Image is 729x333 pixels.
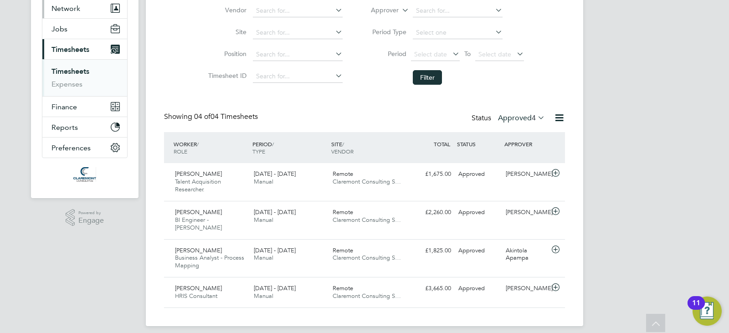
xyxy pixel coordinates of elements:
[205,50,246,58] label: Position
[42,117,127,137] button: Reports
[502,136,549,152] div: APPROVER
[253,26,343,39] input: Search for...
[205,72,246,80] label: Timesheet ID
[42,97,127,117] button: Finance
[42,19,127,39] button: Jobs
[175,254,244,269] span: Business Analyst - Process Mapping
[365,28,406,36] label: Period Type
[692,303,700,315] div: 11
[42,167,128,182] a: Go to home page
[413,5,503,17] input: Search for...
[78,209,104,217] span: Powered by
[407,243,455,258] div: £1,825.00
[342,140,344,148] span: /
[164,112,260,122] div: Showing
[331,148,354,155] span: VENDOR
[250,136,329,159] div: PERIOD
[254,178,273,185] span: Manual
[42,39,127,59] button: Timesheets
[413,26,503,39] input: Select one
[175,178,221,193] span: Talent Acquisition Researcher.
[407,167,455,182] div: £1,675.00
[333,170,353,178] span: Remote
[333,292,401,300] span: Claremont Consulting S…
[434,140,450,148] span: TOTAL
[272,140,274,148] span: /
[455,136,502,152] div: STATUS
[171,136,250,159] div: WORKER
[254,216,273,224] span: Manual
[407,281,455,296] div: £3,665.00
[329,136,408,159] div: SITE
[197,140,199,148] span: /
[175,246,222,254] span: [PERSON_NAME]
[253,48,343,61] input: Search for...
[254,208,296,216] span: [DATE] - [DATE]
[51,4,80,13] span: Network
[252,148,265,155] span: TYPE
[73,167,96,182] img: claremontconsulting1-logo-retina.png
[333,254,401,261] span: Claremont Consulting S…
[254,292,273,300] span: Manual
[42,59,127,96] div: Timesheets
[333,178,401,185] span: Claremont Consulting S…
[254,284,296,292] span: [DATE] - [DATE]
[365,50,406,58] label: Period
[66,209,104,226] a: Powered byEngage
[205,28,246,36] label: Site
[175,170,222,178] span: [PERSON_NAME]
[358,6,399,15] label: Approver
[532,113,536,123] span: 4
[502,281,549,296] div: [PERSON_NAME]
[78,217,104,225] span: Engage
[498,113,545,123] label: Approved
[51,123,78,132] span: Reports
[333,246,353,254] span: Remote
[502,167,549,182] div: [PERSON_NAME]
[175,208,222,216] span: [PERSON_NAME]
[455,281,502,296] div: Approved
[333,216,401,224] span: Claremont Consulting S…
[333,284,353,292] span: Remote
[502,205,549,220] div: [PERSON_NAME]
[407,205,455,220] div: £2,260.00
[51,143,91,152] span: Preferences
[455,167,502,182] div: Approved
[51,67,89,76] a: Timesheets
[194,112,258,121] span: 04 Timesheets
[478,50,511,58] span: Select date
[51,102,77,111] span: Finance
[472,112,547,125] div: Status
[253,70,343,83] input: Search for...
[194,112,210,121] span: 04 of
[175,292,217,300] span: HRIS Consultant
[254,246,296,254] span: [DATE] - [DATE]
[175,284,222,292] span: [PERSON_NAME]
[254,170,296,178] span: [DATE] - [DATE]
[333,208,353,216] span: Remote
[42,138,127,158] button: Preferences
[174,148,187,155] span: ROLE
[175,216,222,231] span: BI Engineer - [PERSON_NAME]
[253,5,343,17] input: Search for...
[414,50,447,58] span: Select date
[51,25,67,33] span: Jobs
[693,297,722,326] button: Open Resource Center, 11 new notifications
[254,254,273,261] span: Manual
[205,6,246,14] label: Vendor
[51,80,82,88] a: Expenses
[413,70,442,85] button: Filter
[462,48,473,60] span: To
[51,45,89,54] span: Timesheets
[455,205,502,220] div: Approved
[502,243,549,266] div: Akintola Apampa
[455,243,502,258] div: Approved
